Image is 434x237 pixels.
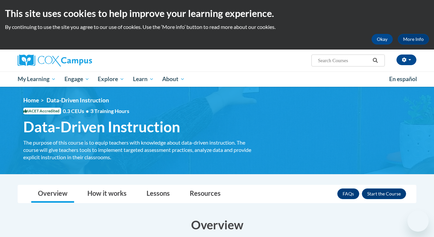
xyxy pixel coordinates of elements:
button: Okay [372,34,393,45]
span: • [86,108,89,114]
span: 3 Training Hours [90,108,129,114]
span: IACET Accredited [23,108,61,114]
span: My Learning [18,75,56,83]
a: Learn [129,71,158,87]
i:  [373,58,379,63]
a: About [158,71,189,87]
p: By continuing to use the site you agree to our use of cookies. Use the ‘More info’ button to read... [5,23,429,31]
div: Main menu [8,71,426,87]
a: Overview [31,185,74,203]
button: Enroll [362,188,406,199]
div: The purpose of this course is to equip teachers with knowledge about data-driven instruction. The... [23,139,253,161]
button: Search [371,57,380,64]
span: Data-Driven Instruction [47,97,109,104]
a: Cox Campus [18,55,144,66]
img: Cox Campus [18,55,92,66]
a: Home [23,97,39,104]
a: Explore [93,71,129,87]
a: En español [385,72,421,86]
h3: Overview [18,216,416,233]
a: FAQs [337,188,359,199]
a: My Learning [13,71,60,87]
span: Learn [133,75,154,83]
span: Engage [64,75,89,83]
span: About [162,75,185,83]
a: Resources [183,185,227,203]
button: Account Settings [396,55,416,65]
span: Explore [98,75,124,83]
a: Engage [60,71,94,87]
a: How it works [81,185,133,203]
span: 0.3 CEUs [63,107,129,115]
span: En español [389,75,417,82]
a: More Info [398,34,429,45]
a: Lessons [140,185,176,203]
input: Search Courses [317,57,371,64]
h2: This site uses cookies to help improve your learning experience. [5,7,429,20]
span: Data-Driven Instruction [23,118,180,136]
iframe: Button to launch messaging window [407,210,429,232]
